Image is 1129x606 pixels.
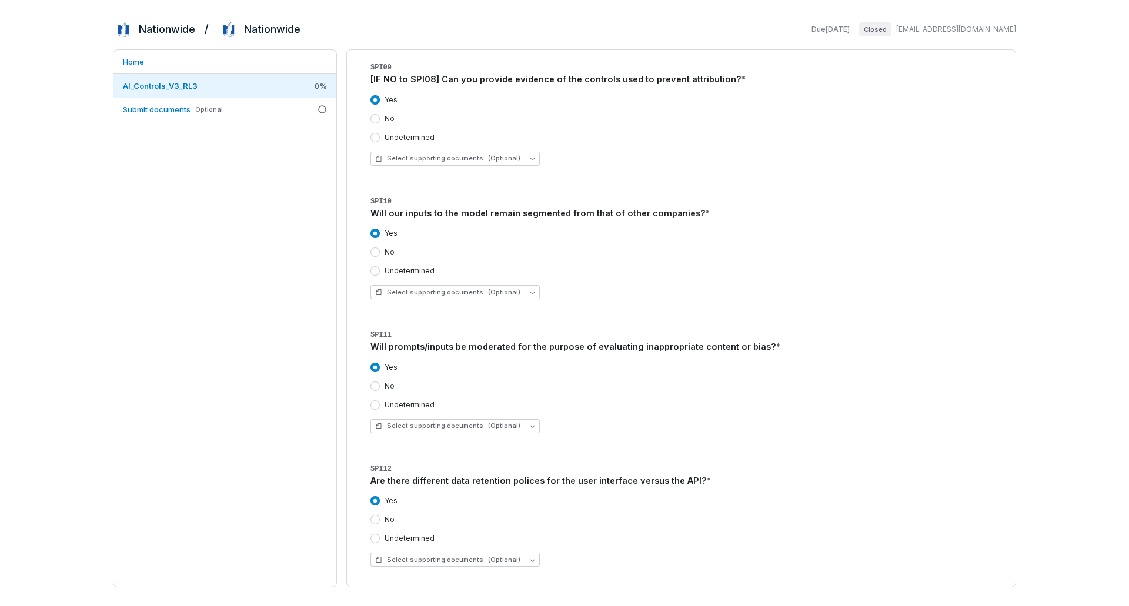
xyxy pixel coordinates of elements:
div: Will prompts/inputs be moderated for the purpose of evaluating inappropriate content or bias? [370,340,992,353]
div: Will our inputs to the model remain segmented from that of other companies? [370,207,992,220]
span: Closed [859,22,891,36]
span: (Optional) [488,421,520,430]
span: [EMAIL_ADDRESS][DOMAIN_NAME] [896,25,1016,34]
span: Optional [195,105,223,114]
h2: Nationwide [139,22,195,37]
div: [IF NO to SPI08] Can you provide evidence of the controls used to prevent attribution? [370,73,992,86]
label: Undetermined [385,400,435,410]
label: Yes [385,496,398,505]
label: Yes [385,95,398,105]
label: Undetermined [385,133,435,142]
span: Select supporting documents [375,288,520,297]
label: Undetermined [385,266,435,276]
a: Home [113,50,336,73]
span: Submit documents [123,105,191,114]
h2: / [205,19,209,36]
span: Select supporting documents [375,154,520,163]
label: No [385,247,395,257]
label: Yes [385,363,398,372]
label: No [385,381,395,391]
span: SPI11 [370,331,392,339]
span: SPI10 [370,197,392,206]
span: (Optional) [488,555,520,564]
span: AI_Controls_V3_RL3 [123,81,198,91]
span: (Optional) [488,154,520,163]
label: Yes [385,229,398,238]
a: AI_Controls_V3_RL30% [113,74,336,98]
span: Due [DATE] [811,25,850,34]
label: No [385,515,395,524]
a: Submit documentsOptional [113,98,336,121]
label: No [385,114,395,123]
span: Select supporting documents [375,421,520,430]
h2: Nationwide [244,22,300,37]
label: Undetermined [385,534,435,543]
span: (Optional) [488,288,520,297]
span: 0 % [315,81,327,91]
span: SPI09 [370,63,392,72]
span: SPI12 [370,465,392,473]
span: Select supporting documents [375,555,520,564]
div: Are there different data retention polices for the user interface versus the API? [370,474,992,487]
